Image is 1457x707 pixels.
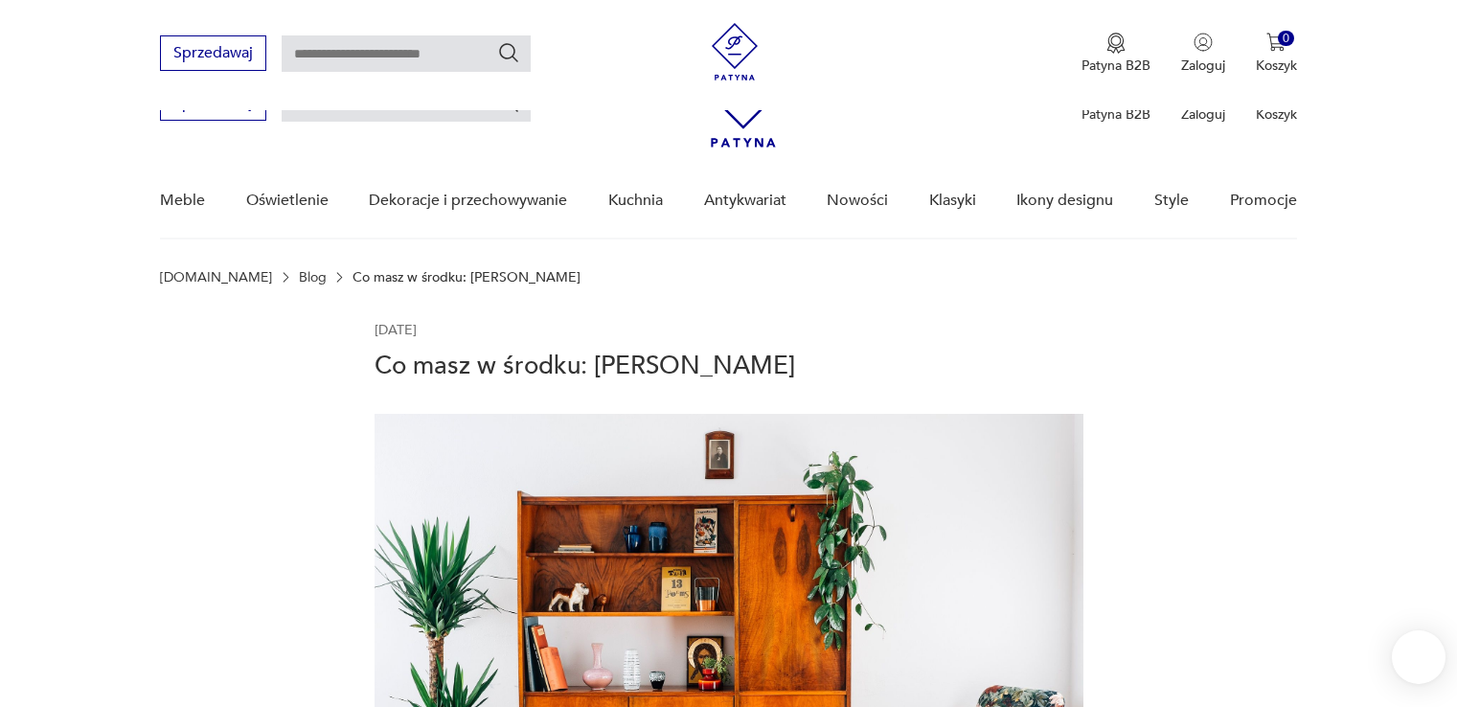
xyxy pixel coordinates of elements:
[1256,105,1297,124] p: Koszyk
[160,271,272,285] a: [DOMAIN_NAME]
[608,164,663,238] a: Kuchnia
[1392,630,1446,684] iframe: Smartsupp widget button
[1181,57,1225,75] p: Zaloguj
[246,164,329,238] a: Oświetlenie
[353,271,581,285] p: Co masz w środku: [PERSON_NAME]
[1106,33,1126,54] img: Ikona medalu
[160,48,266,61] a: Sprzedawaj
[1194,33,1213,52] img: Ikonka użytkownika
[1154,164,1189,238] a: Style
[1081,33,1150,75] a: Ikona medaluPatyna B2B
[1230,164,1297,238] a: Promocje
[160,98,266,111] a: Sprzedawaj
[160,35,266,71] button: Sprzedawaj
[1016,164,1113,238] a: Ikony designu
[929,164,976,238] a: Klasyki
[299,271,327,285] a: Blog
[1181,105,1225,124] p: Zaloguj
[375,349,1083,383] h1: Co masz w środku: [PERSON_NAME]
[375,321,1083,339] p: [DATE]
[1278,31,1294,47] div: 0
[1266,33,1286,52] img: Ikona koszyka
[160,164,205,238] a: Meble
[704,164,786,238] a: Antykwariat
[1081,33,1150,75] button: Patyna B2B
[369,164,567,238] a: Dekoracje i przechowywanie
[827,164,888,238] a: Nowości
[497,41,520,64] button: Szukaj
[1081,105,1150,124] p: Patyna B2B
[1256,33,1297,75] button: 0Koszyk
[1256,57,1297,75] p: Koszyk
[1181,33,1225,75] button: Zaloguj
[1081,57,1150,75] p: Patyna B2B
[706,23,763,80] img: Patyna - sklep z meblami i dekoracjami vintage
